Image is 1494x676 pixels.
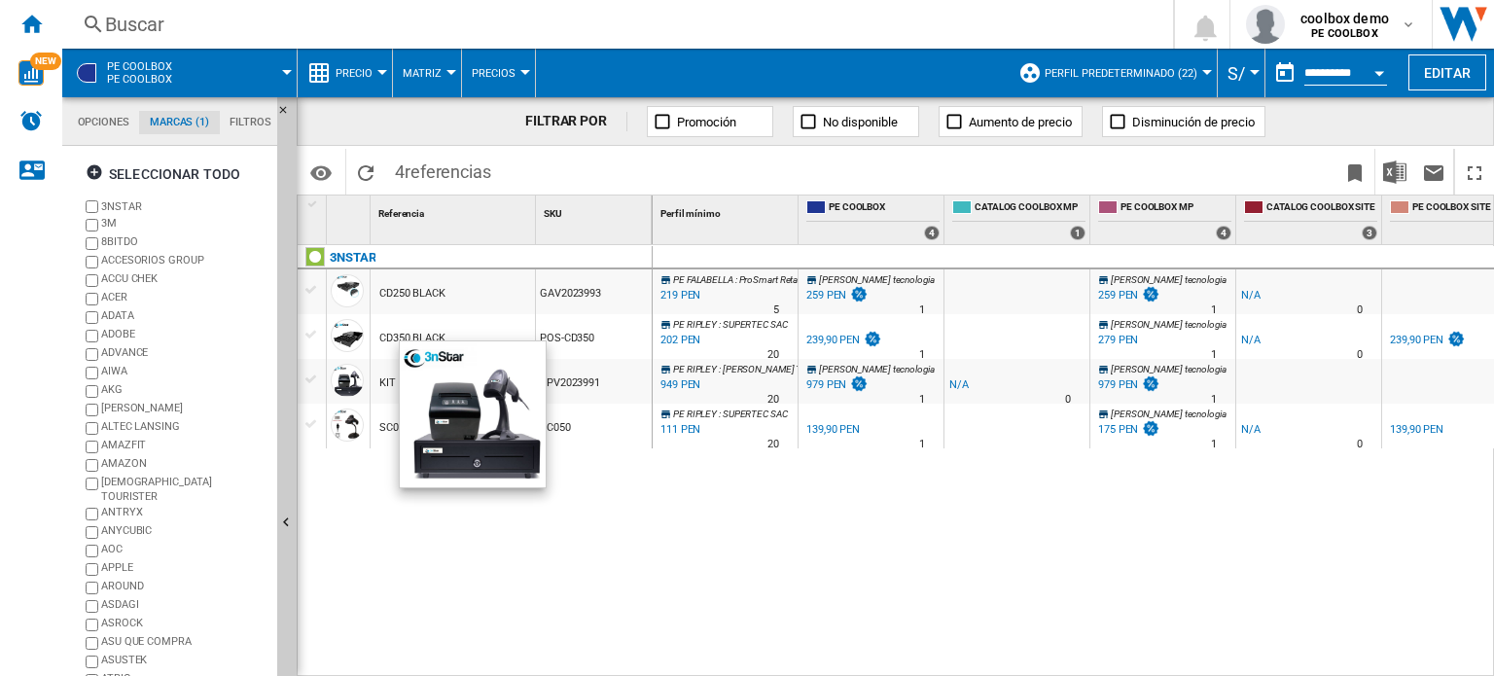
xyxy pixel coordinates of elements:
div: FILTRAR POR [525,112,627,131]
span: Disminución de precio [1132,115,1255,129]
div: ANYCUBIC [101,523,269,542]
span: : SUPERTEC SAC [719,409,788,419]
input: brand.name [86,545,98,557]
div: 139,90 PEN [806,423,860,436]
button: Open calendar [1362,53,1397,88]
input: brand.name [86,441,98,453]
span: [PERSON_NAME] tecnologia [819,364,935,374]
span: [PERSON_NAME] tecnologia [1111,409,1227,419]
div: ACCESORIOS GROUP [101,253,269,271]
div: 979 PEN [803,375,869,395]
span: [PERSON_NAME] tecnologia [1111,319,1227,330]
span: Aumento de precio [969,115,1072,129]
button: Precios [472,49,525,97]
div: AOC [101,542,269,560]
div: ASUSTEK [101,653,269,671]
span: No disponible [823,115,898,129]
div: Matriz [403,49,451,97]
input: brand.name [86,330,98,342]
md-tab-item: Marcas (1) [139,111,219,134]
div: SC050 BLACK [379,406,445,450]
div: SC050 [536,404,652,448]
button: No disponible [793,106,919,137]
img: promotionV3.png [1141,375,1160,392]
label: 3NSTAR [101,199,269,214]
span: SKU [544,208,562,219]
div: 239,90 PEN [1387,331,1466,350]
button: PE COOLBOXPe coolbox [107,49,192,97]
span: Matriz [403,67,442,80]
input: brand.name [86,459,98,472]
span: [PERSON_NAME] tecnologia [1111,274,1227,285]
span: Precio [336,67,373,80]
span: S/ [1227,63,1245,84]
span: [PERSON_NAME] tecnologia [1111,364,1227,374]
img: wise-card.svg [18,60,44,86]
span: PE COOLBOX [829,200,940,217]
div: ADOBE [101,327,269,345]
input: brand.name [86,508,98,520]
div: 3M [101,216,269,234]
button: Recargar [346,149,385,195]
span: coolbox demo [1300,9,1389,28]
div: ADATA [101,308,269,327]
div: Tiempo de entrega : 20 días [767,435,779,454]
div: Precio [307,49,382,97]
div: Tiempo de entrega : 0 día [1357,301,1363,320]
div: Referencia Sort None [374,196,535,226]
button: Editar [1408,54,1486,90]
div: Sort None [331,196,370,226]
div: Tiempo de entrega : 0 día [1357,345,1363,365]
span: referencias [405,161,491,182]
input: brand.name [86,656,98,668]
input: brand.name [86,237,98,250]
span: PE RIPLEY [673,319,717,330]
button: Perfil predeterminado (22) [1045,49,1207,97]
div: Perfil mínimo Sort None [657,196,798,226]
div: 239,90 PEN [1390,334,1443,346]
div: Buscar [105,11,1122,38]
span: [PERSON_NAME] tecnologia [819,274,935,285]
div: 139,90 PEN [1390,423,1443,436]
div: Tiempo de entrega : 1 día [1211,301,1217,320]
div: 259 PEN [1098,289,1138,302]
div: ANTRYX [101,505,269,523]
div: Tiempo de entrega : 1 día [919,345,925,365]
div: Perfil predeterminado (22) [1018,49,1207,97]
div: 239,90 PEN [806,334,860,346]
div: AMAZFIT [101,438,269,456]
img: excel-24x24.png [1383,160,1406,184]
img: promotionV3.png [863,331,882,347]
div: CATALOG COOLBOX MP 1 offers sold by CATALOG COOLBOX MP [948,196,1089,244]
img: profile.jpg [1246,5,1285,44]
input: brand.name [86,619,98,631]
div: Sort None [374,196,535,226]
img: promotionV3.png [1141,420,1160,437]
button: md-calendar [1265,53,1304,92]
div: Tiempo de entrega : 1 día [1211,345,1217,365]
div: ACER [101,290,269,308]
div: N/A [949,375,969,395]
div: Tiempo de entrega : 1 día [1211,435,1217,454]
span: : ProSmart Retail [735,274,801,285]
div: Última actualización : viernes, 26 de septiembre de 2025 17:05 [658,331,700,350]
button: Aumento de precio [939,106,1083,137]
div: 979 PEN [1095,375,1160,395]
div: 175 PEN [1098,423,1138,436]
div: Tiempo de entrega : 1 día [919,435,925,454]
input: brand.name [86,256,98,268]
div: Tiempo de entrega : 0 día [1065,390,1071,409]
div: 3 offers sold by CATALOG COOLBOX SITE [1362,226,1377,240]
div: PE COOLBOX MP 4 offers sold by PE COOLBOX MP [1094,196,1235,244]
div: 239,90 PEN [803,331,882,350]
div: 8BITDO [101,234,269,253]
button: Opciones [302,155,340,190]
input: brand.name [86,600,98,613]
button: Maximizar [1455,149,1494,195]
button: Marcar este reporte [1335,149,1374,195]
div: 4 offers sold by PE COOLBOX [924,226,940,240]
input: brand.name [86,311,98,324]
div: 279 PEN [1095,331,1138,350]
md-tab-item: Filtros [220,111,281,134]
